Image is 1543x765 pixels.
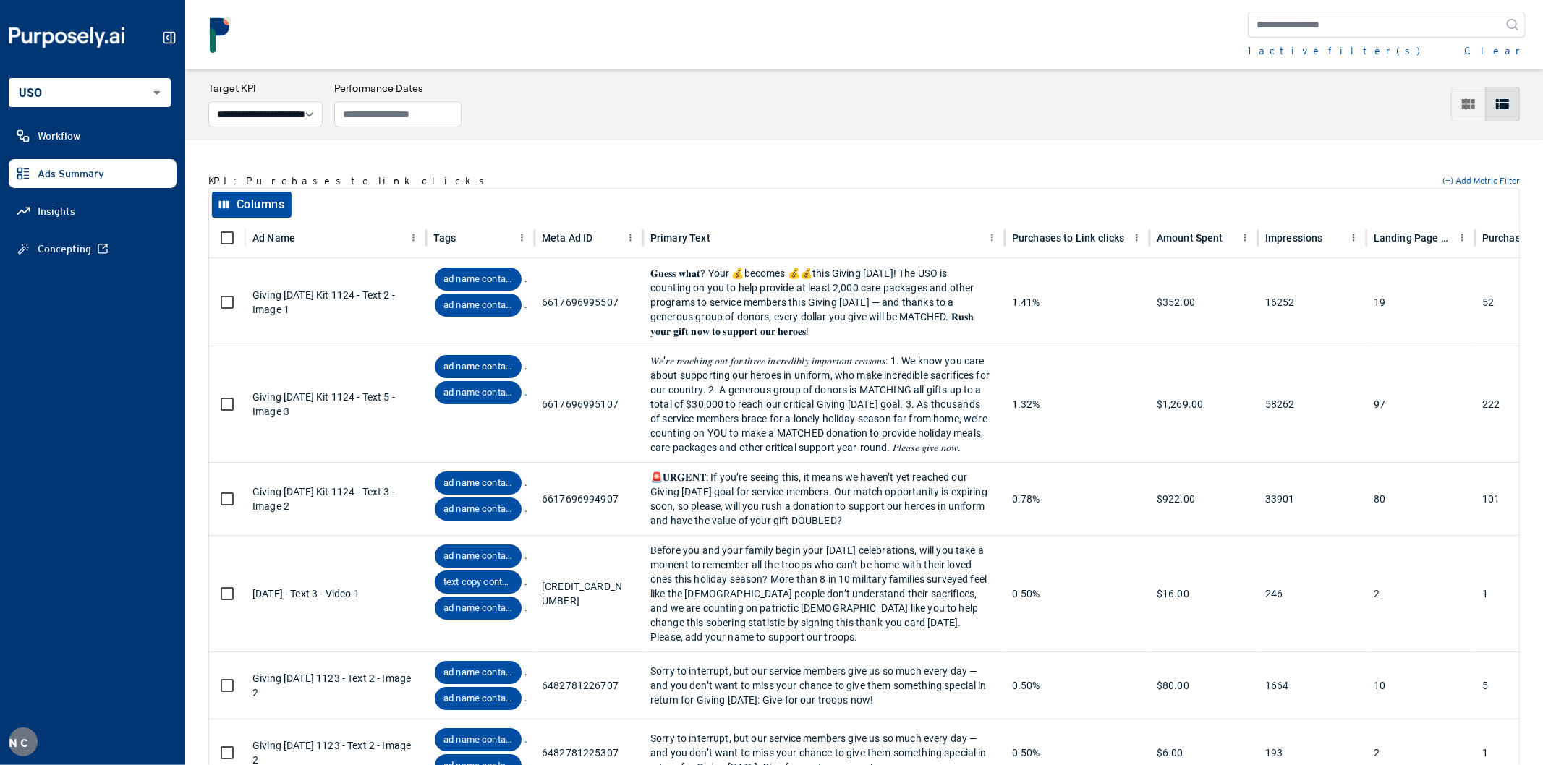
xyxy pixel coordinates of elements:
[435,299,522,312] span: ad name contains "giving"
[1374,652,1468,719] div: 10
[435,576,522,589] span: text copy contains "military"
[212,192,292,218] button: Select columns
[1157,232,1223,244] div: Amount Spent
[208,174,490,188] p: KPI: Purchases to Link clicks
[1374,463,1468,535] div: 80
[252,652,419,719] div: Giving [DATE] 1123 - Text 2 - Image 2
[650,652,998,719] div: Sorry to interrupt, but our service members give us so much every day — and you don’t want to mis...
[9,727,38,756] button: NC
[542,536,636,651] div: [CREDIT_CARD_NUMBER]
[1265,463,1359,535] div: 33901
[1248,43,1420,58] div: 1 active filter(s)
[1157,259,1251,346] div: $352.00
[435,476,522,490] span: ad name contains "image"
[1265,652,1359,719] div: 1664
[1374,536,1468,651] div: 2
[1374,232,1453,244] div: Landing Page Views
[1157,536,1251,651] div: $16.00
[1442,175,1520,187] button: (+) Add Metric Filter
[38,204,75,218] span: Insights
[9,727,38,756] div: N C
[1012,536,1142,651] div: 0.50%
[435,386,522,400] span: ad name contains "giving"
[1265,346,1359,462] div: 58262
[1012,259,1142,346] div: 1.41%
[203,17,239,53] img: logo
[542,652,636,719] div: 6482781226707
[334,81,462,95] h3: Performance Dates
[252,536,419,651] div: [DATE] - Text 3 - Video 1
[650,346,998,462] div: 𝑊𝑒’𝑟𝑒 𝑟𝑒𝑎𝑐ℎ𝑖𝑛𝑔 𝑜𝑢𝑡 𝑓𝑜𝑟 𝑡ℎ𝑟𝑒𝑒 𝑖𝑛𝑐𝑟𝑒𝑑𝑖𝑏𝑙𝑦 𝑖𝑚𝑝𝑜𝑟𝑡𝑎𝑛𝑡 𝑟𝑒𝑎𝑠𝑜𝑛𝑠: 1. We know you care about supporting o...
[435,602,522,615] span: ad name contains "video"
[542,346,636,462] div: 6617696995107
[9,121,177,150] a: Workflow
[1012,463,1142,535] div: 0.78%
[1265,536,1359,651] div: 246
[650,536,998,651] div: Before you and your family begin your [DATE] celebrations, will you take a moment to remember all...
[1012,652,1142,719] div: 0.50%
[542,463,636,535] div: 6617696994907
[650,232,710,244] div: Primary Text
[983,228,1001,247] button: Primary Text column menu
[1128,228,1146,247] button: Purchases to Link clicks column menu
[252,259,419,346] div: Giving [DATE] Kit 1124 - Text 2 - Image 1
[435,550,522,563] span: ad name contains "giving"
[1374,346,1468,462] div: 97
[542,232,593,244] div: Meta Ad ID
[435,503,522,516] span: ad name contains "giving"
[1453,228,1471,247] button: Landing Page Views column menu
[38,166,104,181] span: Ads Summary
[1157,652,1251,719] div: $80.00
[1265,259,1359,346] div: 16252
[435,273,522,286] span: ad name contains "image"
[252,463,419,535] div: Giving [DATE] Kit 1124 - Text 3 - Image 2
[621,228,639,247] button: Meta Ad ID column menu
[1464,43,1526,58] button: Clear
[542,259,636,346] div: 6617696995507
[650,259,998,346] div: 𝐆𝐮𝐞𝐬𝐬 𝐰𝐡𝐚𝐭? Your 💰becomes 💰💰this Giving [DATE]! The USO is counting on you to help provide at lea...
[1236,228,1254,247] button: Amount Spent column menu
[252,232,295,244] div: Ad Name
[208,81,323,95] h3: Target KPI
[435,733,522,747] span: ad name contains "image"
[404,228,422,247] button: Ad Name column menu
[435,692,522,706] span: ad name contains "giving"
[1157,463,1251,535] div: $922.00
[9,159,177,188] a: Ads Summary
[38,242,91,256] span: Concepting
[1482,232,1531,244] div: Purchases
[1248,43,1420,58] button: 1active filter(s)
[1374,259,1468,346] div: 19
[650,463,998,535] div: 🚨𝐔𝐑𝐆𝐄𝐍𝐓: If you’re seeing this, it means we haven’t yet reached our Giving [DATE] goal for servic...
[9,78,171,107] div: USO
[1265,232,1323,244] div: Impressions
[435,666,522,680] span: ad name contains "image"
[1012,232,1125,244] div: Purchases to Link clicks
[513,228,531,247] button: Tags column menu
[1012,346,1142,462] div: 1.32%
[252,346,419,462] div: Giving [DATE] Kit 1124 - Text 5 - Image 3
[9,197,177,226] a: Insights
[435,360,522,374] span: ad name contains "image"
[433,232,456,244] div: Tags
[1345,228,1363,247] button: Impressions column menu
[1157,346,1251,462] div: $1,269.00
[38,129,80,143] span: Workflow
[9,234,177,263] a: Concepting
